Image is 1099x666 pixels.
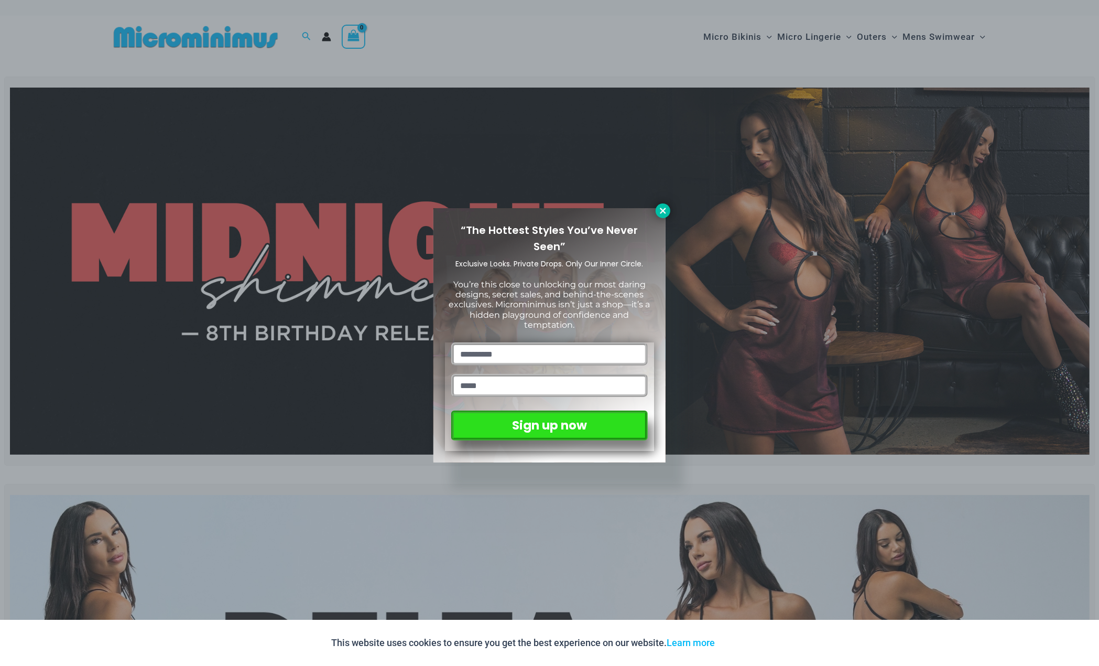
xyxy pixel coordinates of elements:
button: Sign up now [451,411,648,441]
span: “The Hottest Styles You’ve Never Seen” [461,223,638,254]
span: Exclusive Looks. Private Drops. Only Our Inner Circle. [456,259,644,269]
button: Accept [723,630,768,656]
p: This website uses cookies to ensure you get the best experience on our website. [332,635,715,651]
a: Learn more [667,637,715,648]
span: You’re this close to unlocking our most daring designs, secret sales, and behind-the-scenes exclu... [449,280,650,330]
button: Close [656,203,670,218]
